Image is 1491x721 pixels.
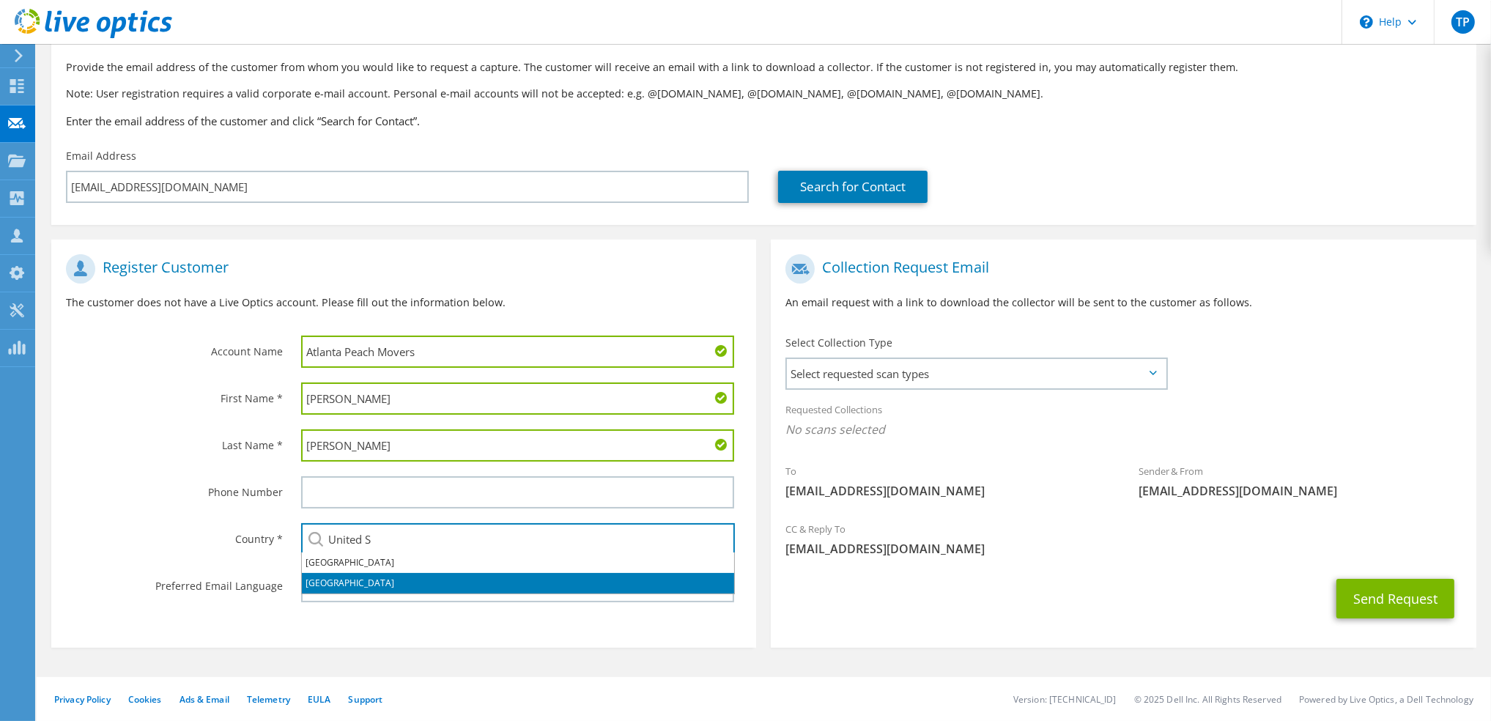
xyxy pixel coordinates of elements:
li: Powered by Live Optics, a Dell Technology [1299,693,1473,706]
span: [EMAIL_ADDRESS][DOMAIN_NAME] [785,483,1109,499]
label: Last Name * [66,429,283,453]
div: To [771,456,1123,506]
li: [GEOGRAPHIC_DATA] [302,573,734,594]
h1: Register Customer [66,254,734,284]
a: Cookies [128,693,162,706]
span: [EMAIL_ADDRESS][DOMAIN_NAME] [1139,483,1462,499]
li: [GEOGRAPHIC_DATA] [302,552,734,573]
label: Email Address [66,149,136,163]
p: Provide the email address of the customer from whom you would like to request a capture. The cust... [66,59,1462,75]
span: [EMAIL_ADDRESS][DOMAIN_NAME] [785,541,1461,557]
h1: Collection Request Email [785,254,1454,284]
p: An email request with a link to download the collector will be sent to the customer as follows. [785,295,1461,311]
span: Select requested scan types [787,359,1165,388]
p: The customer does not have a Live Optics account. Please fill out the information below. [66,295,741,311]
div: Sender & From [1124,456,1476,506]
label: Phone Number [66,476,283,500]
label: Select Collection Type [785,336,892,350]
span: No scans selected [785,421,1461,437]
p: Note: User registration requires a valid corporate e-mail account. Personal e-mail accounts will ... [66,86,1462,102]
a: Search for Contact [778,171,928,203]
li: © 2025 Dell Inc. All Rights Reserved [1134,693,1281,706]
li: Version: [TECHNICAL_ID] [1013,693,1117,706]
div: CC & Reply To [771,514,1476,564]
div: Requested Collections [771,394,1476,448]
label: Country * [66,523,283,547]
label: Account Name [66,336,283,359]
h3: Enter the email address of the customer and click “Search for Contact”. [66,113,1462,129]
svg: \n [1360,15,1373,29]
a: Ads & Email [180,693,229,706]
a: Telemetry [247,693,290,706]
label: First Name * [66,382,283,406]
label: Preferred Email Language [66,570,283,594]
button: Send Request [1336,579,1454,618]
a: Privacy Policy [54,693,111,706]
span: TP [1451,10,1475,34]
a: EULA [308,693,330,706]
a: Support [348,693,382,706]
